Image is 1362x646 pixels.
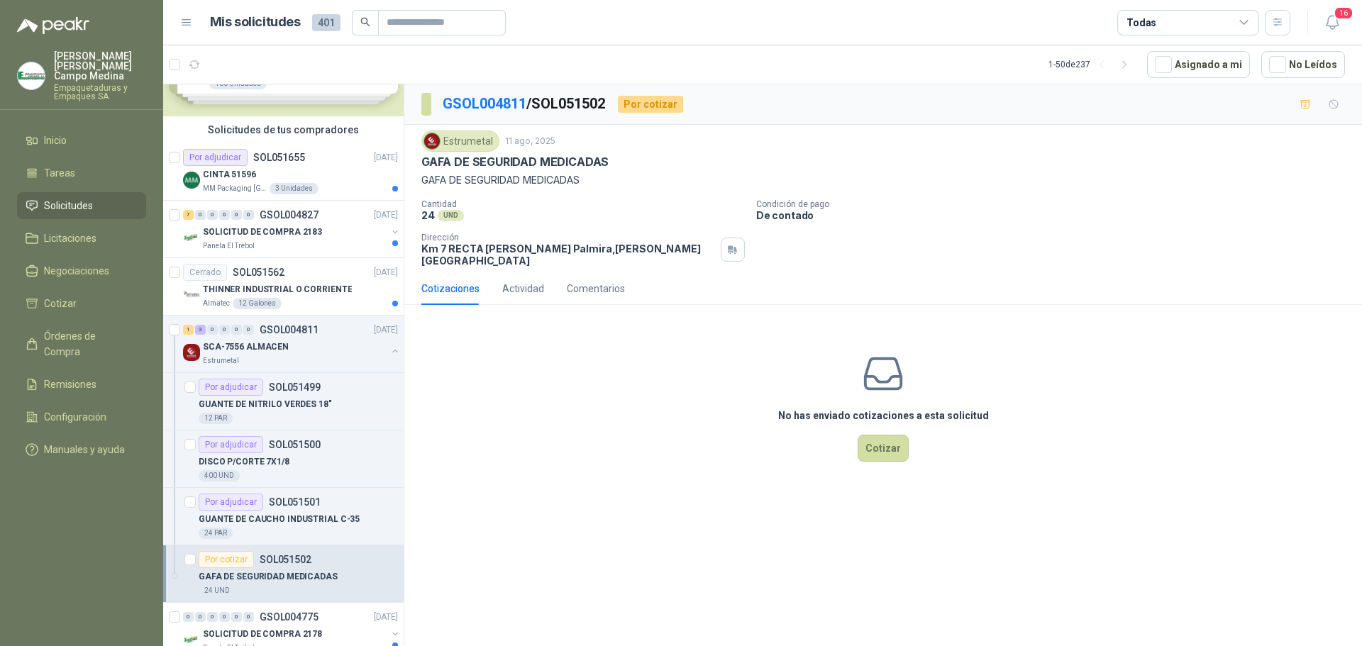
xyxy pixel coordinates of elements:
div: 24 PAR [199,528,233,539]
p: GSOL004827 [260,210,319,220]
img: Company Logo [424,133,440,149]
p: Almatec [203,298,230,309]
span: Manuales y ayuda [44,442,125,457]
span: 16 [1334,6,1353,20]
div: 7 [183,210,194,220]
p: / SOL051502 [443,93,607,115]
div: 0 [243,210,254,220]
p: Cantidad [421,199,745,209]
div: 400 UND [199,470,240,481]
p: Panela El Trébol [203,240,255,252]
div: 0 [219,210,230,220]
p: 24 [421,209,435,221]
p: [DATE] [374,208,398,222]
p: GUANTE DE CAUCHO INDUSTRIAL C-35 [199,513,360,526]
p: Km 7 RECTA [PERSON_NAME] Palmira , [PERSON_NAME][GEOGRAPHIC_DATA] [421,243,715,267]
p: SOL051500 [269,440,321,450]
p: THINNER INDUSTRIAL O CORRIENTE [203,283,352,296]
p: SOL051502 [260,555,311,564]
p: GSOL004811 [260,325,319,335]
span: Tareas [44,165,75,181]
span: Inicio [44,133,67,148]
div: Comentarios [567,281,625,296]
a: 7 0 0 0 0 0 GSOL004827[DATE] Company LogoSOLICITUD DE COMPRA 2183Panela El Trébol [183,206,401,252]
a: Solicitudes [17,192,146,219]
p: Condición de pago [756,199,1356,209]
div: Todas [1126,15,1156,30]
div: Por cotizar [618,96,683,113]
button: 16 [1319,10,1345,35]
img: Company Logo [183,172,200,189]
div: 12 Galones [233,298,282,309]
img: Company Logo [18,62,45,89]
div: 0 [231,210,242,220]
div: 0 [219,325,230,335]
p: Empaquetaduras y Empaques SA [54,84,146,101]
span: Licitaciones [44,230,96,246]
div: 3 Unidades [270,183,319,194]
div: 0 [231,325,242,335]
div: Actividad [502,281,544,296]
p: SCA-7556 ALMACEN [203,340,289,354]
div: 0 [231,612,242,622]
p: SOLICITUD DE COMPRA 2178 [203,628,322,641]
p: [DATE] [374,266,398,279]
div: Por adjudicar [183,149,248,166]
a: Manuales y ayuda [17,436,146,463]
a: Configuración [17,403,146,430]
span: Órdenes de Compra [44,328,133,360]
p: [DATE] [374,323,398,337]
div: 0 [183,612,194,622]
a: Remisiones [17,371,146,398]
p: [DATE] [374,611,398,624]
span: search [360,17,370,27]
img: Company Logo [183,344,200,361]
div: Estrumetal [421,130,499,152]
p: [DATE] [374,151,398,165]
p: GAFA DE SEGURIDAD MEDICADAS [421,155,609,169]
a: Licitaciones [17,225,146,252]
a: Negociaciones [17,257,146,284]
div: Cotizaciones [421,281,480,296]
div: Cerrado [183,264,227,281]
h3: No has enviado cotizaciones a esta solicitud [778,408,989,423]
button: Asignado a mi [1147,51,1250,78]
div: 12 PAR [199,413,233,424]
a: CerradoSOL051562[DATE] Company LogoTHINNER INDUSTRIAL O CORRIENTEAlmatec12 Galones [163,258,404,316]
a: Órdenes de Compra [17,323,146,365]
button: Cotizar [858,435,909,462]
p: SOL051499 [269,382,321,392]
img: Logo peakr [17,17,89,34]
p: [PERSON_NAME] [PERSON_NAME] Campo Medina [54,51,146,81]
p: GUANTE DE NITRILO VERDES 18" [199,398,332,411]
p: Estrumetal [203,355,239,367]
span: Solicitudes [44,198,93,213]
div: Por adjudicar [199,436,263,453]
a: Tareas [17,160,146,186]
h1: Mis solicitudes [210,12,301,33]
p: SOL051562 [233,267,284,277]
div: 0 [207,210,218,220]
span: 401 [312,14,340,31]
p: GSOL004775 [260,612,319,622]
img: Company Logo [183,286,200,303]
p: GAFA DE SEGURIDAD MEDICADAS [421,172,1345,188]
div: 0 [243,325,254,335]
a: GSOL004811 [443,95,526,112]
div: Solicitudes de tus compradores [163,116,404,143]
a: Por adjudicarSOL051499GUANTE DE NITRILO VERDES 18"12 PAR [163,373,404,430]
p: 11 ago, 2025 [505,135,555,148]
div: Por adjudicar [199,494,263,511]
div: Por cotizar [199,551,254,568]
p: CINTA 51596 [203,168,256,182]
p: SOL051655 [253,152,305,162]
div: 24 UND [199,585,236,596]
div: 0 [207,325,218,335]
p: De contado [756,209,1356,221]
div: 1 [183,325,194,335]
span: Configuración [44,409,106,425]
a: Por adjudicarSOL051500DISCO P/CORTE 7X1/8400 UND [163,430,404,488]
a: Cotizar [17,290,146,317]
a: Por adjudicarSOL051501GUANTE DE CAUCHO INDUSTRIAL C-3524 PAR [163,488,404,545]
div: 0 [195,210,206,220]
